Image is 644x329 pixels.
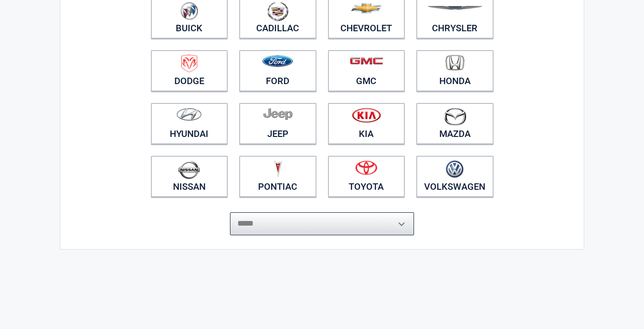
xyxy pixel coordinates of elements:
[239,50,316,91] a: Ford
[263,108,293,120] img: jeep
[176,108,202,121] img: hyundai
[181,55,197,73] img: dodge
[328,103,405,144] a: Kia
[443,108,466,125] img: mazda
[446,160,464,178] img: volkswagen
[178,160,200,179] img: nissan
[328,156,405,197] a: Toyota
[351,3,382,13] img: chevrolet
[151,156,228,197] a: Nissan
[355,160,377,175] img: toyota
[151,103,228,144] a: Hyundai
[350,57,383,65] img: gmc
[267,2,288,21] img: cadillac
[239,103,316,144] a: Jeep
[273,160,282,178] img: pontiac
[427,6,483,10] img: chrysler
[416,103,494,144] a: Mazda
[352,108,381,123] img: kia
[239,156,316,197] a: Pontiac
[262,55,293,67] img: ford
[180,2,198,20] img: buick
[328,50,405,91] a: GMC
[445,55,465,71] img: honda
[416,156,494,197] a: Volkswagen
[151,50,228,91] a: Dodge
[416,50,494,91] a: Honda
